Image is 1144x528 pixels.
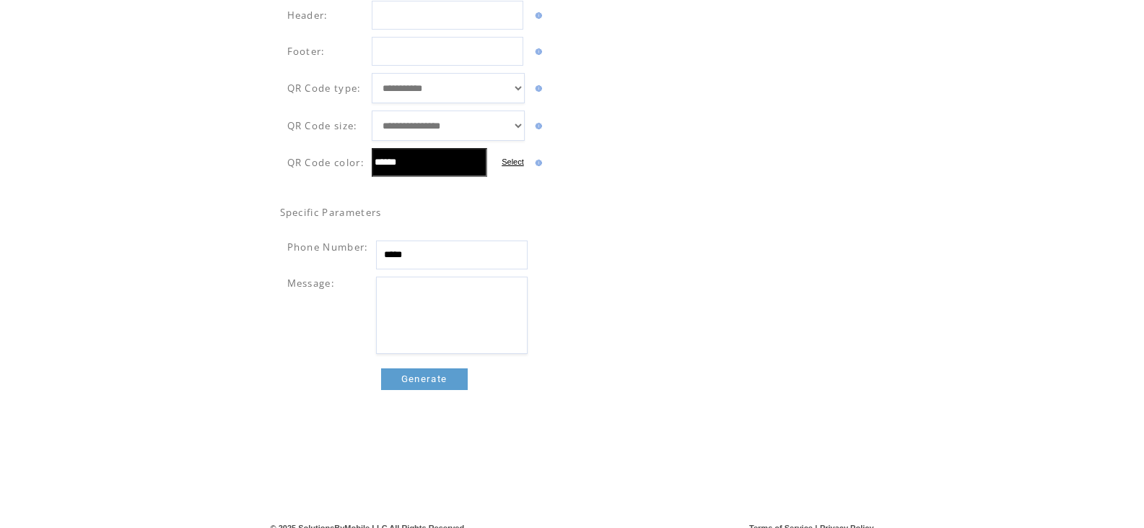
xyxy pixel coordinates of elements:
span: Message: [287,277,336,290]
span: Phone Number: [287,241,369,254]
span: Header: [287,9,328,22]
img: help.gif [532,85,542,92]
span: QR Code type: [287,82,362,95]
img: help.gif [532,160,542,166]
img: help.gif [532,48,542,55]
label: Select [502,157,524,166]
img: help.gif [532,12,542,19]
a: Generate [381,368,468,390]
span: Specific Parameters [280,206,382,219]
img: help.gif [532,123,542,129]
span: QR Code color: [287,156,365,169]
span: Footer: [287,45,326,58]
span: QR Code size: [287,119,358,132]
